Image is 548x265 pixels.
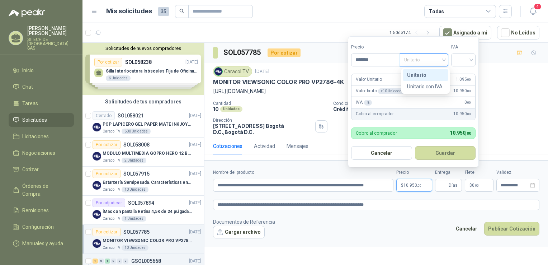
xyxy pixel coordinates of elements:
[484,222,539,236] button: Publicar Cotización
[93,140,121,149] div: Por cotizar
[213,87,539,95] p: [URL][DOMAIN_NAME]
[213,118,312,123] p: Dirección
[122,245,148,251] div: 10 Unidades
[415,146,476,160] button: Guardar
[9,220,74,234] a: Configuración
[123,229,150,234] p: SOL057785
[22,99,38,107] span: Tareas
[93,199,125,207] div: Por adjudicar
[9,237,74,250] a: Manuales y ayuda
[189,229,201,236] p: [DATE]
[404,55,444,65] span: Unitario
[417,183,421,187] span: ,00
[105,259,110,264] div: 1
[22,149,55,157] span: Negociaciones
[93,210,101,219] img: Company Logo
[213,106,219,112] p: 10
[469,183,472,187] span: $
[9,204,74,217] a: Remisiones
[356,99,372,106] p: IVA
[82,167,204,196] a: Por cotizarSOL057915[DATE] Company LogoEstantería Semipesada. Características en el adjuntoCaraco...
[213,101,327,106] p: Cantidad
[93,169,121,178] div: Por cotizar
[464,99,471,106] span: 0
[467,101,471,104] span: ,00
[465,179,493,192] p: $ 0,00
[403,69,448,81] div: Unitario
[82,225,204,254] a: Por cotizarSOL057785[DATE] Company LogoMONITOR VIEWSONIC COLOR PRO VP2786-4KCaracol TV10 Unidades
[103,121,192,128] p: POP LAPICERO GEL PAPER MATE INKJOY 0.7 (Revisar el adjunto)
[439,26,491,39] button: Asignado a mi
[22,240,63,247] span: Manuales y ayuda
[189,258,201,265] p: [DATE]
[158,7,169,16] span: 35
[213,142,242,150] div: Cotizaciones
[189,171,201,177] p: [DATE]
[123,171,150,176] p: SOL057915
[467,112,471,116] span: ,00
[396,169,432,176] label: Precio
[407,71,444,79] div: Unitario
[22,132,49,140] span: Licitaciones
[287,142,308,150] div: Mensajes
[9,130,74,143] a: Licitaciones
[9,113,74,127] a: Solicitudes
[356,131,397,135] p: Cobro al comprador
[465,169,493,176] label: Flete
[356,88,406,94] p: Valor bruto
[351,44,400,51] label: Precio
[407,83,444,90] div: Unitario con IVA
[378,88,406,94] div: x 10 Unidades
[449,179,458,191] span: Días
[122,187,148,192] div: 10 Unidades
[122,158,146,163] div: 2 Unidades
[9,64,74,77] a: Inicio
[27,37,74,50] p: SITECH DE [GEOGRAPHIC_DATA] SAS
[103,129,120,134] p: Caracol TV
[22,223,54,231] span: Configuración
[450,130,471,136] span: 10.950
[351,146,412,160] button: Cancelar
[467,89,471,93] span: ,00
[214,68,222,75] img: Company Logo
[465,131,471,136] span: ,00
[123,259,128,264] div: 0
[22,83,33,91] span: Chat
[213,226,265,239] button: Cargar archivo
[396,179,432,192] p: $10.950,00
[452,222,481,236] button: Cancelar
[534,3,542,10] span: 4
[9,9,45,17] img: Logo peakr
[99,259,104,264] div: 0
[93,123,101,131] img: Company Logo
[9,80,74,94] a: Chat
[213,169,393,176] label: Nombre del producto
[213,218,275,226] p: Documentos de Referencia
[82,138,204,167] a: Por cotizarSOL058008[DATE] Company LogoMODULO MULTIMEDIA GOPRO HERO 12 BLACKCaracol TV2 Unidades
[103,150,192,157] p: MODULO MULTIMEDIA GOPRO HERO 12 BLACK
[103,179,192,186] p: Estantería Semipesada. Características en el adjunto
[128,200,154,205] p: SOL057894
[333,101,545,106] p: Condición de pago
[103,158,120,163] p: Caracol TV
[103,208,192,215] p: iMac con pantalla Retina 4,5K de 24 pulgadas M4
[189,200,201,206] p: [DATE]
[27,26,74,36] p: [PERSON_NAME] [PERSON_NAME]
[9,179,74,201] a: Órdenes de Compra
[122,129,151,134] div: 600 Unidades
[356,76,382,83] p: Valor Unitario
[22,182,67,198] span: Órdenes de Compra
[189,112,201,119] p: [DATE]
[189,141,201,148] p: [DATE]
[220,106,242,112] div: Unidades
[103,245,120,251] p: Caracol TV
[93,152,101,161] img: Company Logo
[356,111,393,117] p: Cobro al comprador
[106,6,152,17] h1: Mis solicitudes
[122,216,146,222] div: 1 Unidades
[526,5,539,18] button: 4
[82,43,204,95] div: Solicitudes de nuevos compradoresPor cotizarSOL058238[DATE] Silla Interlocutora Isósceles Fija de...
[82,108,204,138] a: CerradoSOL058021[DATE] Company LogoPOP LAPICERO GEL PAPER MATE INKJOY 0.7 (Revisar el adjunto)Car...
[453,88,471,94] span: 10.950
[93,239,101,248] img: Company Logo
